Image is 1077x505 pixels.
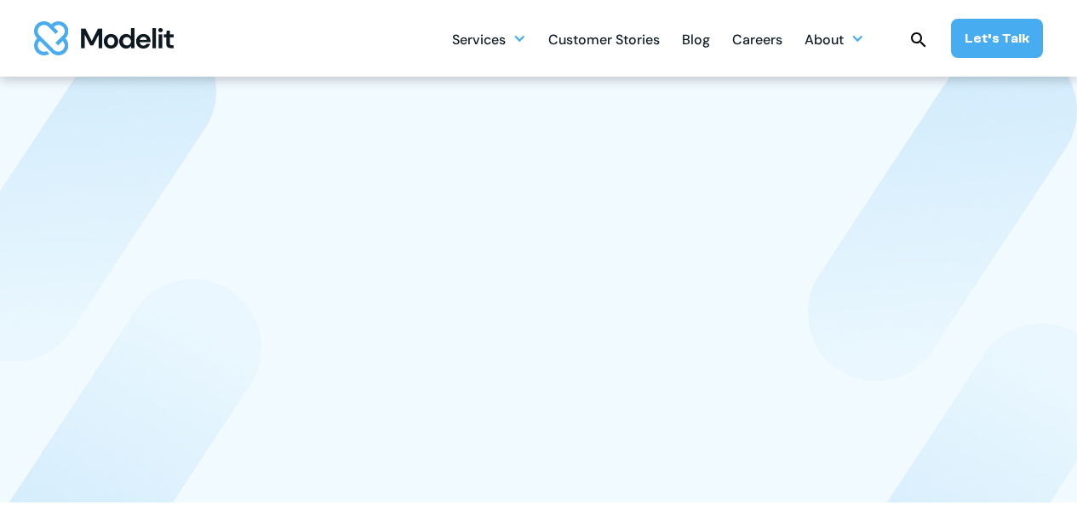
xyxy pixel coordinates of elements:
div: Customer Stories [548,25,660,58]
a: Careers [732,22,782,55]
div: Services [452,25,506,58]
a: Customer Stories [548,22,660,55]
div: Blog [682,25,710,58]
img: modelit logo [34,21,174,55]
a: Blog [682,22,710,55]
a: home [34,21,174,55]
div: About [805,25,844,58]
div: Let’s Talk [965,29,1029,48]
div: About [805,22,864,55]
div: Careers [732,25,782,58]
div: Services [452,22,526,55]
a: Let’s Talk [951,19,1043,58]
